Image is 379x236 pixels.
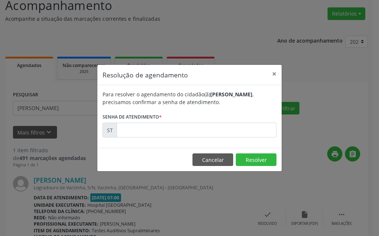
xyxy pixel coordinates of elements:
div: Para resolver o agendamento do cidadão(ã) , precisamos confirmar a senha de atendimento. [103,90,276,106]
button: Cancelar [192,153,233,166]
button: Close [267,65,282,83]
h5: Resolução de agendamento [103,70,188,80]
div: ST [103,123,117,137]
button: Resolver [236,153,276,166]
label: Senha de atendimento [103,111,162,123]
b: [PERSON_NAME] [210,91,252,98]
